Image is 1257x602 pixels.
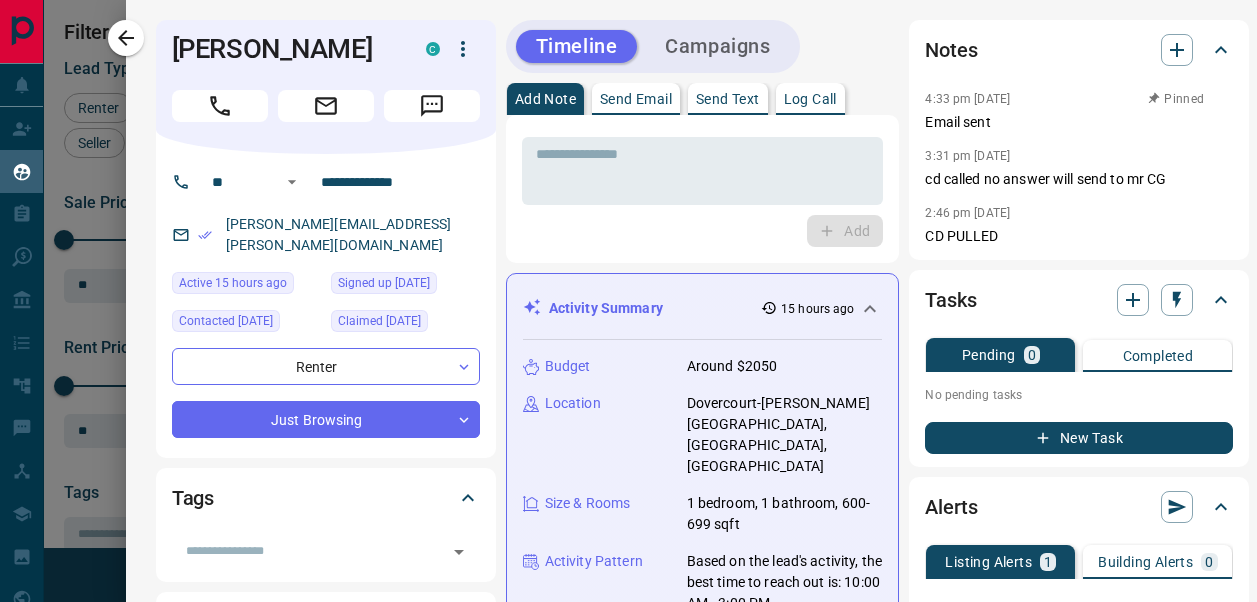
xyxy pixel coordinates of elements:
[1028,348,1036,362] p: 0
[1098,555,1193,569] p: Building Alerts
[523,290,883,327] div: Activity Summary15 hours ago
[925,206,1010,220] p: 2:46 pm [DATE]
[925,92,1010,106] p: 4:33 pm [DATE]
[925,149,1010,163] p: 3:31 pm [DATE]
[925,380,1233,410] p: No pending tasks
[172,401,480,438] div: Just Browsing
[645,30,790,63] button: Campaigns
[198,228,212,242] svg: Email Verified
[338,311,421,331] span: Claimed [DATE]
[925,483,1233,531] div: Alerts
[172,33,396,65] h1: [PERSON_NAME]
[1147,90,1205,108] button: Pinned
[1123,349,1194,363] p: Completed
[925,34,977,66] h2: Notes
[278,90,374,122] span: Email
[687,356,778,377] p: Around $2050
[331,272,480,300] div: Wed Aug 13 2025
[925,26,1233,74] div: Notes
[426,42,440,56] div: condos.ca
[545,551,643,572] p: Activity Pattern
[280,170,304,194] button: Open
[172,272,321,300] div: Fri Aug 15 2025
[925,276,1233,324] div: Tasks
[545,356,591,377] p: Budget
[172,310,321,338] div: Wed Aug 13 2025
[781,300,854,318] p: 15 hours ago
[179,311,273,331] span: Contacted [DATE]
[696,92,760,106] p: Send Text
[445,538,473,566] button: Open
[945,555,1032,569] p: Listing Alerts
[545,393,601,414] p: Location
[172,348,480,385] div: Renter
[179,273,287,293] span: Active 15 hours ago
[516,30,638,63] button: Timeline
[925,169,1233,190] p: cd called no answer will send to mr CG
[172,90,268,122] span: Call
[384,90,480,122] span: Message
[226,216,452,253] a: [PERSON_NAME][EMAIL_ADDRESS][PERSON_NAME][DOMAIN_NAME]
[545,493,631,514] p: Size & Rooms
[338,273,430,293] span: Signed up [DATE]
[925,422,1233,454] button: New Task
[925,112,1233,133] p: Email sent
[925,491,977,523] h2: Alerts
[784,92,837,106] p: Log Call
[962,348,1016,362] p: Pending
[687,393,883,477] p: Dovercourt-[PERSON_NAME][GEOGRAPHIC_DATA], [GEOGRAPHIC_DATA], [GEOGRAPHIC_DATA]
[1205,555,1213,569] p: 0
[172,482,214,514] h2: Tags
[549,298,663,319] p: Activity Summary
[925,226,1233,247] p: CD PULLED
[1044,555,1052,569] p: 1
[925,284,976,316] h2: Tasks
[600,92,672,106] p: Send Email
[515,92,576,106] p: Add Note
[172,474,480,522] div: Tags
[331,310,480,338] div: Wed Aug 13 2025
[687,493,883,535] p: 1 bedroom, 1 bathroom, 600-699 sqft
